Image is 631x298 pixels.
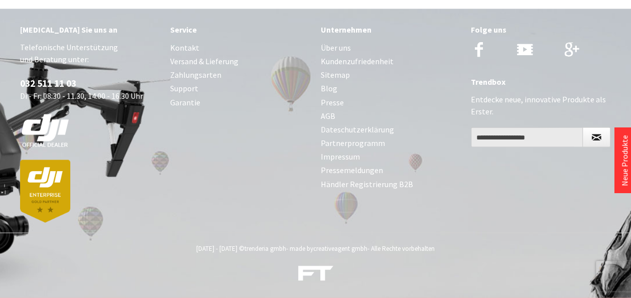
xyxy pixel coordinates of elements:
[20,114,70,148] img: white-dji-schweiz-logo-official_140x140.png
[170,68,310,82] a: Zahlungsarten
[20,77,76,89] a: 032 511 11 03
[313,244,367,253] a: creativeagent gmbh
[321,68,461,82] a: Sitemap
[321,150,461,164] a: Impressum
[321,55,461,68] a: Kundenzufriedenheit
[170,41,310,55] a: Kontakt
[298,266,333,281] img: ft-white-trans-footer.png
[170,23,310,36] div: Service
[321,109,461,123] a: AGB
[20,160,70,223] img: dji-partner-enterprise_goldLoJgYOWPUIEBO.png
[321,96,461,109] a: Presse
[170,96,310,109] a: Garantie
[321,123,461,136] a: Dateschutzerklärung
[321,178,461,191] a: Händler Registrierung B2B
[471,23,611,36] div: Folge uns
[582,127,610,147] button: Newsletter abonnieren
[170,82,310,95] a: Support
[298,267,333,285] a: DJI Drohnen, Trends & Gadgets Shop
[8,244,623,253] div: [DATE] - [DATE] © - made by - Alle Rechte vorbehalten
[20,41,160,223] p: Telefonische Unterstützung und Beratung unter: Di - Fr: 08:30 - 11.30, 14.00 - 16.30 Uhr
[321,41,461,55] a: Über uns
[321,164,461,177] a: Pressemeldungen
[471,75,611,88] div: Trendbox
[471,93,611,117] p: Entdecke neue, innovative Produkte als Erster.
[321,23,461,36] div: Unternehmen
[619,135,629,186] a: Neue Produkte
[321,82,461,95] a: Blog
[321,136,461,150] a: Partnerprogramm
[20,23,160,36] div: [MEDICAL_DATA] Sie uns an
[471,127,583,147] input: Ihre E-Mail Adresse
[244,244,286,253] a: trenderia gmbh
[170,55,310,68] a: Versand & Lieferung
